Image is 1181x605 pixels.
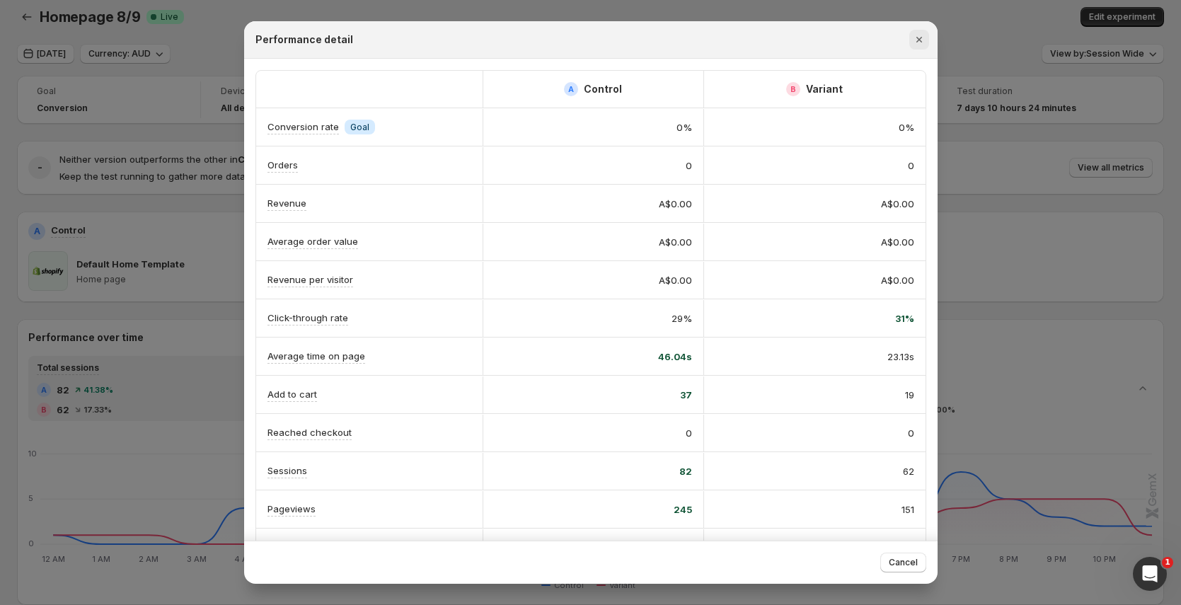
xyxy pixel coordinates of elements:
[350,122,369,133] span: Goal
[790,85,796,93] h2: B
[267,158,298,172] p: Orders
[901,502,914,517] span: 151
[895,311,914,325] span: 31%
[905,388,914,402] span: 19
[909,30,929,50] button: Close
[267,349,365,363] p: Average time on page
[267,502,316,516] p: Pageviews
[1133,557,1167,591] iframe: Intercom live chat
[880,553,926,572] button: Cancel
[658,350,692,364] span: 46.04s
[680,388,692,402] span: 37
[267,463,307,478] p: Sessions
[889,557,918,568] span: Cancel
[908,159,914,173] span: 0
[680,541,692,555] span: 74
[881,197,914,211] span: A$0.00
[806,82,843,96] h2: Variant
[267,540,295,554] p: Visitor
[903,464,914,478] span: 62
[267,387,317,401] p: Add to cart
[267,234,358,248] p: Average order value
[881,273,914,287] span: A$0.00
[1162,557,1173,568] span: 1
[672,311,692,325] span: 29%
[881,235,914,249] span: A$0.00
[887,350,914,364] span: 23.13s
[659,197,692,211] span: A$0.00
[255,33,353,47] h2: Performance detail
[568,85,574,93] h2: A
[674,502,692,517] span: 245
[908,426,914,440] span: 0
[686,426,692,440] span: 0
[659,273,692,287] span: A$0.00
[267,272,353,287] p: Revenue per visitor
[584,82,622,96] h2: Control
[676,120,692,134] span: 0%
[659,235,692,249] span: A$0.00
[686,159,692,173] span: 0
[679,464,692,478] span: 82
[267,425,352,439] p: Reached checkout
[899,120,914,134] span: 0%
[903,541,914,555] span: 56
[267,196,306,210] p: Revenue
[267,311,348,325] p: Click-through rate
[267,120,339,134] p: Conversion rate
